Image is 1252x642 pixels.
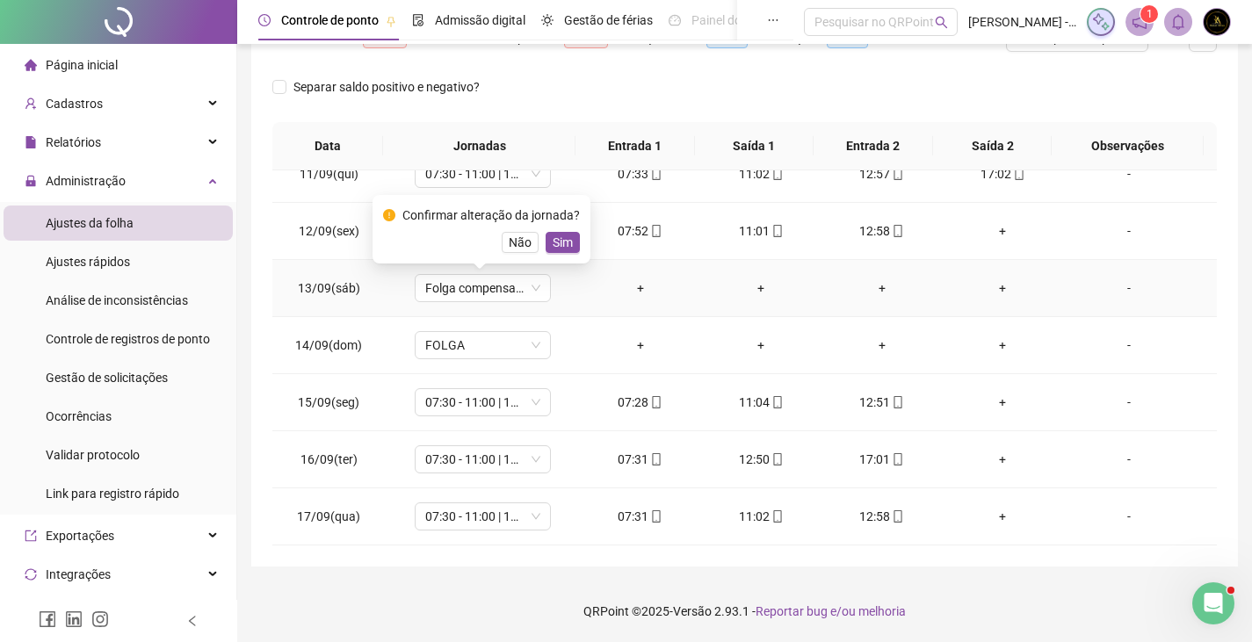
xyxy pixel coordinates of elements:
[648,453,662,465] span: mobile
[435,13,525,27] span: Admissão digital
[46,58,118,72] span: Página inicial
[957,221,1050,241] div: +
[1077,164,1181,184] div: -
[836,164,929,184] div: 12:57
[509,233,532,252] span: Não
[425,446,540,472] span: 07:30 - 11:00 | 13:00 - 17:00
[546,232,580,253] button: Sim
[575,122,695,170] th: Entrada 1
[237,581,1252,642] footer: QRPoint © 2025 - 2.93.1 -
[46,332,210,346] span: Controle de registros de ponto
[46,293,188,307] span: Análise de inconsistências
[648,510,662,523] span: mobile
[957,393,1050,412] div: +
[756,604,906,618] span: Reportar bug e/ou melhoria
[541,14,554,26] span: sun
[46,97,103,111] span: Cadastros
[814,122,933,170] th: Entrada 2
[890,396,904,408] span: mobile
[1077,393,1181,412] div: -
[272,122,383,170] th: Data
[1052,122,1203,170] th: Observações
[836,221,929,241] div: 12:58
[25,530,37,542] span: export
[714,507,807,526] div: 11:02
[594,393,687,412] div: 07:28
[298,395,359,409] span: 15/09(seg)
[412,14,424,26] span: file-done
[890,225,904,237] span: mobile
[1204,9,1230,35] img: 86300
[25,568,37,581] span: sync
[714,164,807,184] div: 11:02
[648,396,662,408] span: mobile
[648,168,662,180] span: mobile
[1170,14,1186,30] span: bell
[1132,14,1147,30] span: notification
[1077,221,1181,241] div: -
[836,507,929,526] div: 12:58
[890,510,904,523] span: mobile
[714,393,807,412] div: 11:04
[673,604,712,618] span: Versão
[383,209,395,221] span: exclamation-circle
[298,281,360,295] span: 13/09(sáb)
[46,174,126,188] span: Administração
[957,335,1050,355] div: +
[770,225,784,237] span: mobile
[25,97,37,110] span: user-add
[1077,507,1181,526] div: -
[46,255,130,269] span: Ajustes rápidos
[594,450,687,469] div: 07:31
[836,450,929,469] div: 17:01
[890,168,904,180] span: mobile
[1077,450,1181,469] div: -
[425,389,540,415] span: 07:30 - 11:00 | 13:00 - 17:00
[297,509,360,523] span: 17/09(qua)
[594,278,687,298] div: +
[714,450,807,469] div: 12:50
[714,335,807,355] div: +
[1077,278,1181,298] div: -
[299,224,359,238] span: 12/09(sex)
[186,615,199,627] span: left
[39,610,56,628] span: facebook
[553,233,573,252] span: Sim
[46,216,134,230] span: Ajustes da folha
[425,503,540,530] span: 07:30 - 11:00 | 13:00 - 17:00
[770,168,784,180] span: mobile
[402,206,580,225] div: Confirmar alteração da jornada?
[594,507,687,526] div: 07:31
[25,136,37,148] span: file
[957,164,1050,184] div: 17:02
[91,610,109,628] span: instagram
[300,167,358,181] span: 11/09(qui)
[836,278,929,298] div: +
[935,16,948,29] span: search
[46,135,101,149] span: Relatórios
[594,164,687,184] div: 07:33
[25,59,37,71] span: home
[295,338,362,352] span: 14/09(dom)
[1192,582,1234,624] iframe: Intercom live chat
[286,77,487,97] span: Separar saldo positivo e negativo?
[46,409,112,423] span: Ocorrências
[46,448,140,462] span: Validar protocolo
[669,14,681,26] span: dashboard
[1066,136,1189,155] span: Observações
[258,14,271,26] span: clock-circle
[46,529,114,543] span: Exportações
[425,161,540,187] span: 07:30 - 11:00 | 13:00 - 17:00
[594,221,687,241] div: 07:52
[770,453,784,465] span: mobile
[594,335,687,355] div: +
[767,14,779,26] span: ellipsis
[1011,168,1025,180] span: mobile
[648,225,662,237] span: mobile
[425,275,540,301] span: Folga compensatória
[65,610,83,628] span: linkedin
[890,453,904,465] span: mobile
[770,510,784,523] span: mobile
[968,12,1076,32] span: [PERSON_NAME] - [PERSON_NAME]
[957,278,1050,298] div: +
